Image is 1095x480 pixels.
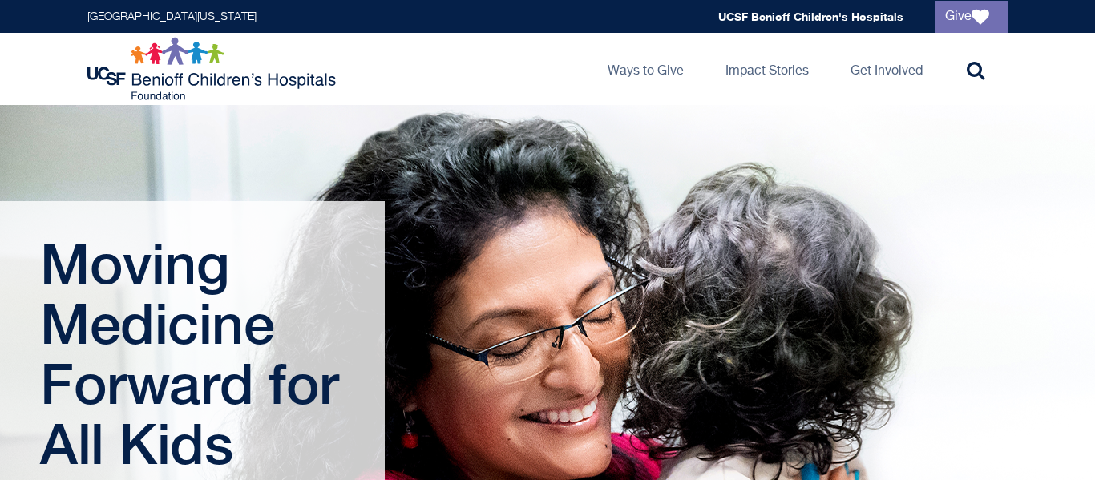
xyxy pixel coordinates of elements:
[935,1,1008,33] a: Give
[718,10,903,23] a: UCSF Benioff Children's Hospitals
[87,11,257,22] a: [GEOGRAPHIC_DATA][US_STATE]
[87,37,340,101] img: Logo for UCSF Benioff Children's Hospitals Foundation
[713,33,822,105] a: Impact Stories
[838,33,935,105] a: Get Involved
[595,33,697,105] a: Ways to Give
[40,233,349,474] h1: Moving Medicine Forward for All Kids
